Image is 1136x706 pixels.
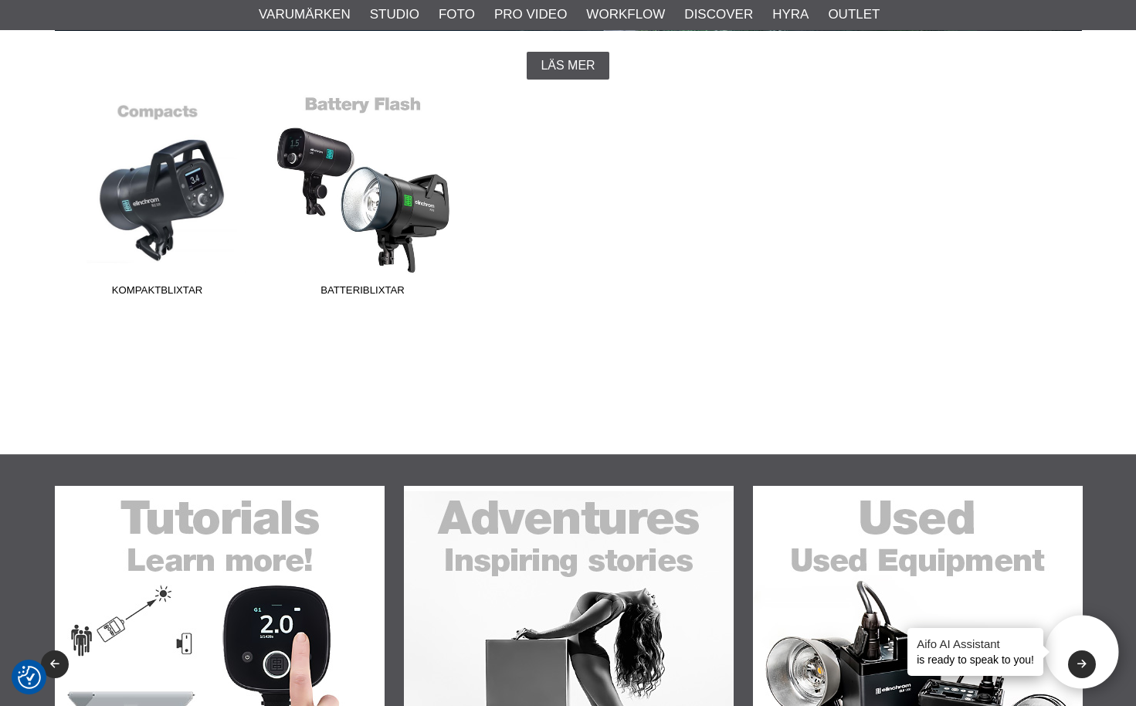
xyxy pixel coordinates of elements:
button: Previous [41,650,69,678]
a: Hyra [772,5,809,25]
a: Outlet [828,5,880,25]
a: Workflow [586,5,665,25]
a: Pro Video [494,5,567,25]
a: Foto [439,5,475,25]
span: Läs mer [541,59,595,73]
button: Next [1068,650,1096,678]
a: Kompaktblixtar [55,95,260,304]
a: Discover [684,5,753,25]
span: Kompaktblixtar [55,283,260,304]
img: Revisit consent button [18,666,41,689]
a: Varumärken [259,5,351,25]
a: Studio [370,5,419,25]
button: Samtyckesinställningar [18,664,41,691]
div: is ready to speak to you! [907,628,1043,676]
a: Batteriblixtar [260,95,466,304]
span: Batteriblixtar [260,283,466,304]
h4: Aifo AI Assistant [917,636,1034,652]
